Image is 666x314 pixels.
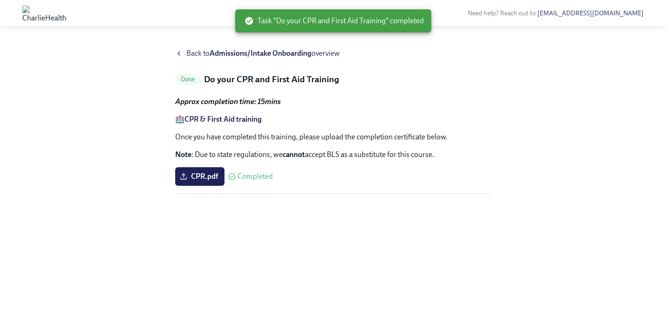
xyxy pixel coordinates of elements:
p: : Due to state regulations, we accept BLS as a substitute for this course. [175,150,491,160]
p: Once you have completed this training, please upload the completion certificate below. [175,132,491,142]
label: CPR.pdf [175,167,224,186]
strong: Note [175,150,191,159]
span: Task "Do your CPR and First Aid Training" completed [244,16,424,26]
img: CharlieHealth [22,6,66,20]
span: Back to overview [186,48,340,59]
span: Need help? Reach out to [468,9,644,17]
a: [EMAIL_ADDRESS][DOMAIN_NAME] [537,9,644,17]
a: Back toAdmissions/Intake Onboardingoverview [175,48,491,59]
strong: cannot [283,150,305,159]
strong: Admissions/Intake Onboarding [210,49,311,58]
span: Completed [237,173,273,180]
a: CPR & First Aid training [185,115,262,124]
strong: Approx completion time: 15mins [175,97,281,106]
p: 🏥 [175,114,491,124]
h5: Do your CPR and First Aid Training [204,73,339,85]
span: CPR.pdf [182,172,218,181]
span: Done [175,76,201,83]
